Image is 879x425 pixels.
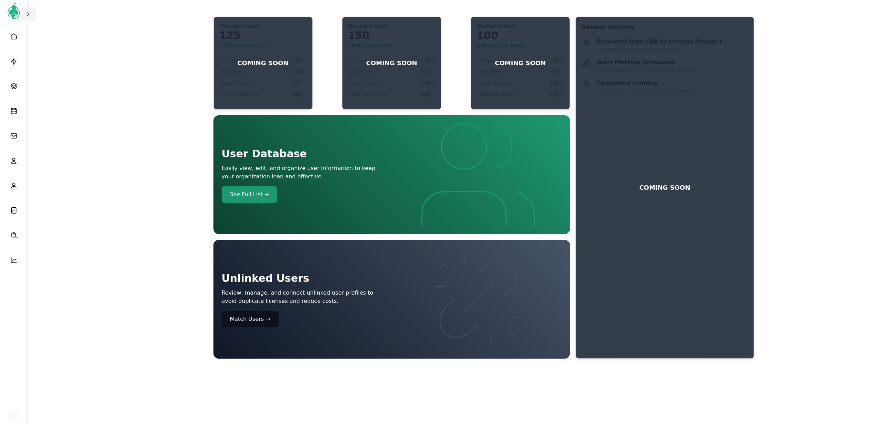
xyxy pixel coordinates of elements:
[222,311,389,327] a: Match Users →
[366,58,417,68] p: COMING SOON
[222,146,389,161] h1: User Database
[222,271,389,286] h1: Unlinked Users
[222,164,389,181] p: Easily view, edit, and organize user information to keep your organization lean and effective.
[495,58,546,68] p: COMING SOON
[238,58,289,68] p: COMING SOON
[6,3,22,19] img: AccessGenie Logo
[222,186,389,203] a: See Full List →
[222,289,389,305] p: Review, manage, and connect unlinked user profiles to avoid duplicate licenses and reduce costs.
[222,311,279,327] button: Match Users →
[394,248,562,350] img: Dashboard Users
[394,123,562,226] img: Dashboard Users
[639,183,690,192] p: COMING SOON
[222,186,278,203] button: See Full List →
